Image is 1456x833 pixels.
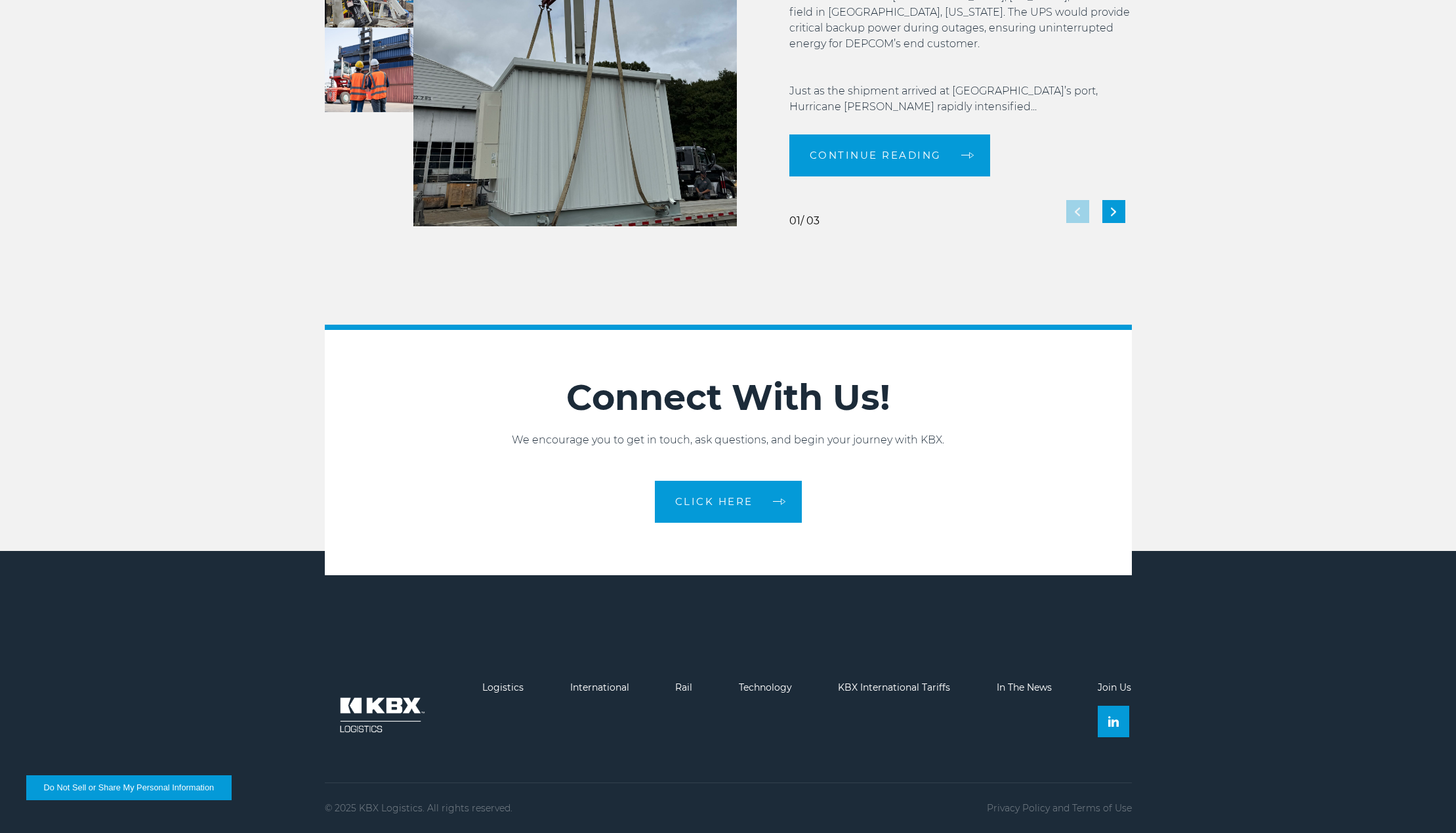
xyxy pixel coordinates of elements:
[26,775,232,800] button: Do Not Sell or Share My Personal Information
[1108,716,1119,727] img: Linkedin
[739,681,792,693] a: Technology
[675,497,753,506] span: CLICK HERE
[789,216,820,226] div: / 03
[1111,207,1116,216] img: next slide
[325,803,512,813] p: © 2025 KBX Logistics. All rights reserved.
[838,681,950,693] a: KBX International Tariffs
[987,802,1050,814] a: Privacy Policy
[482,681,524,693] a: Logistics
[325,28,413,112] img: Delivering Critical Equipment for Koch Methanol
[570,681,629,693] a: International
[675,681,692,693] a: Rail
[1052,802,1070,814] span: and
[325,376,1132,419] h2: Connect With Us!
[325,432,1132,448] p: We encourage you to get in touch, ask questions, and begin your journey with KBX.
[789,134,990,176] a: Continue reading arrow arrow
[655,481,802,523] a: CLICK HERE arrow arrow
[325,682,436,748] img: kbx logo
[997,681,1052,693] a: In The News
[1102,200,1125,223] div: Next slide
[1072,802,1132,814] a: Terms of Use
[789,214,801,227] span: 01
[810,150,942,160] span: Continue reading
[1098,681,1131,693] a: Join Us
